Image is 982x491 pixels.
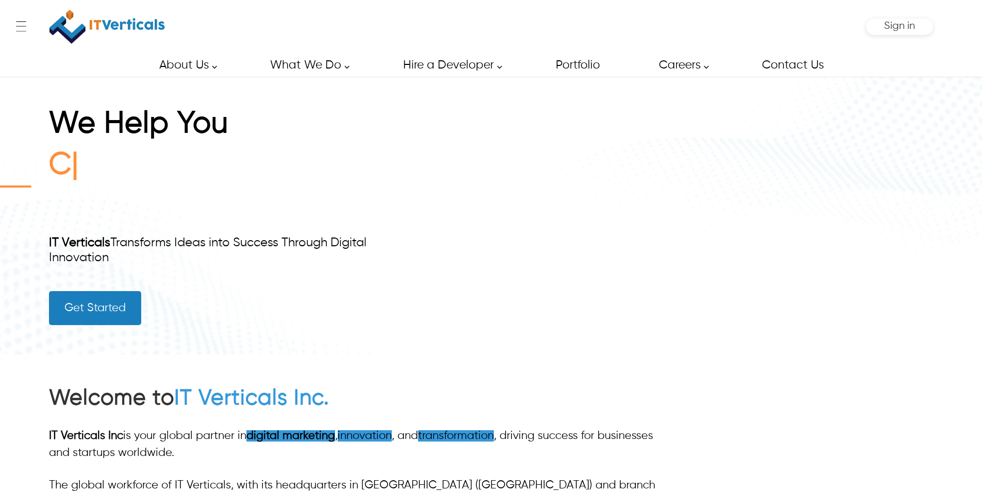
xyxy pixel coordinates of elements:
a: Portfolio [544,54,611,77]
a: digital marketing [246,430,335,442]
a: Get Started [49,291,141,325]
span: Sign in [884,21,915,31]
a: What We Do [258,54,355,77]
a: IT Verticals Inc. [174,387,329,409]
div: Transforms Ideas into Success Through Digital Innovation [49,235,403,265]
h2: Welcome to [49,384,668,413]
img: IT Verticals Inc [49,5,165,48]
a: IT Verticals Inc [49,430,123,442]
a: About Us [147,54,223,77]
a: Sign in [884,24,915,30]
a: IT Verticals [49,236,110,249]
a: Contact Us [750,54,835,77]
a: Careers [647,54,714,77]
h1: We Help You [49,106,403,147]
span: C [49,150,72,180]
span: transformation [418,430,494,442]
span: innovation [338,430,392,442]
p: is your global partner in , , and , driving success for businesses and startups worldwide. [49,428,668,462]
a: Hire a Developer [391,54,508,77]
